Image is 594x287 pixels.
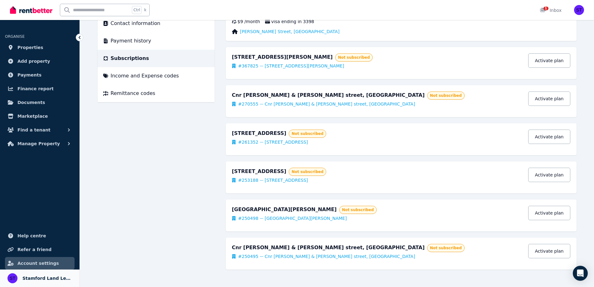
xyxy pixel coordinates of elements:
[17,140,60,147] span: Manage Property
[265,63,344,69] span: [STREET_ADDRESS][PERSON_NAME]
[232,18,260,25] div: $9 / month
[17,44,43,51] span: Properties
[265,253,415,260] span: Cnr [PERSON_NAME] & [PERSON_NAME] street, [GEOGRAPHIC_DATA]
[528,206,570,220] a: Activate plan
[17,85,54,92] span: Finance report
[10,5,52,15] img: RentBetter
[111,37,151,45] span: Payment history
[132,6,142,14] span: Ctrl
[232,130,287,138] div: [STREET_ADDRESS]
[258,254,265,259] span: —
[5,69,75,81] a: Payments
[232,253,415,260] a: #250495—Cnr [PERSON_NAME] & [PERSON_NAME] street, [GEOGRAPHIC_DATA]
[17,246,51,253] span: Refer a friend
[103,90,210,97] a: Remittance codes
[265,177,308,183] span: [STREET_ADDRESS]
[232,168,287,176] div: [STREET_ADDRESS]
[528,244,570,258] a: Activate plan
[17,57,50,65] span: Add property
[238,63,258,69] span: # 367825
[5,110,75,122] a: Marketplace
[258,63,265,68] span: —
[5,41,75,54] a: Properties
[528,92,570,106] a: Activate plan
[22,275,72,282] span: Stamford Land Leasing Team
[232,177,308,183] a: #253188—[STREET_ADDRESS]
[5,34,25,39] span: ORGANISE
[232,206,337,214] div: [GEOGRAPHIC_DATA][PERSON_NAME]
[232,139,308,145] a: #261352—[STREET_ADDRESS]
[265,215,347,221] span: [GEOGRAPHIC_DATA][PERSON_NAME]
[232,92,425,100] div: Cnr [PERSON_NAME] & [PERSON_NAME] street, [GEOGRAPHIC_DATA]
[258,178,265,183] span: —
[17,71,41,79] span: Payments
[292,131,323,136] span: Not subscribed
[111,55,149,62] span: Subscriptions
[338,55,370,60] span: Not subscribed
[258,216,265,221] span: —
[238,139,258,145] span: # 261352
[144,7,146,12] span: k
[265,18,314,25] span: visa ending in 3398
[528,168,570,182] a: Activate plan
[540,7,562,13] div: Inbox
[103,37,210,45] a: Payment history
[292,169,323,174] span: Not subscribed
[111,20,161,27] span: Contact information
[430,93,462,98] span: Not subscribed
[232,53,333,62] div: [STREET_ADDRESS][PERSON_NAME]
[238,253,258,260] span: # 250495
[528,130,570,144] a: Activate plan
[103,55,210,62] a: Subscriptions
[232,63,344,69] a: #367825—[STREET_ADDRESS][PERSON_NAME]
[111,90,155,97] span: Remittance codes
[232,101,415,107] a: #270555—Cnr [PERSON_NAME] & [PERSON_NAME] street, [GEOGRAPHIC_DATA]
[17,232,46,240] span: Help centre
[265,139,308,145] span: [STREET_ADDRESS]
[258,101,265,106] span: —
[258,140,265,145] span: —
[17,112,48,120] span: Marketplace
[240,28,340,35] a: [PERSON_NAME] Street, [GEOGRAPHIC_DATA]
[17,260,59,267] span: Account settings
[238,215,258,221] span: # 250498
[5,55,75,67] a: Add property
[528,53,570,68] a: Activate plan
[574,5,584,15] img: Stamford Land Leasing Team
[5,243,75,256] a: Refer a friend
[5,82,75,95] a: Finance report
[5,96,75,109] a: Documents
[232,244,425,252] div: Cnr [PERSON_NAME] & [PERSON_NAME] street, [GEOGRAPHIC_DATA]
[7,273,17,283] img: Stamford Land Leasing Team
[430,245,462,250] span: Not subscribed
[238,177,258,183] span: # 253188
[5,257,75,270] a: Account settings
[111,72,179,80] span: Income and Expense codes
[232,215,347,221] a: #250498—[GEOGRAPHIC_DATA][PERSON_NAME]
[17,126,51,134] span: Find a tenant
[17,99,45,106] span: Documents
[265,101,415,107] span: Cnr [PERSON_NAME] & [PERSON_NAME] street, [GEOGRAPHIC_DATA]
[573,266,588,281] div: Open Intercom Messenger
[238,101,258,107] span: # 270555
[342,207,374,212] span: Not subscribed
[103,72,210,80] a: Income and Expense codes
[543,7,548,10] span: 1
[5,137,75,150] button: Manage Property
[5,124,75,136] button: Find a tenant
[5,230,75,242] a: Help centre
[103,20,210,27] a: Contact information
